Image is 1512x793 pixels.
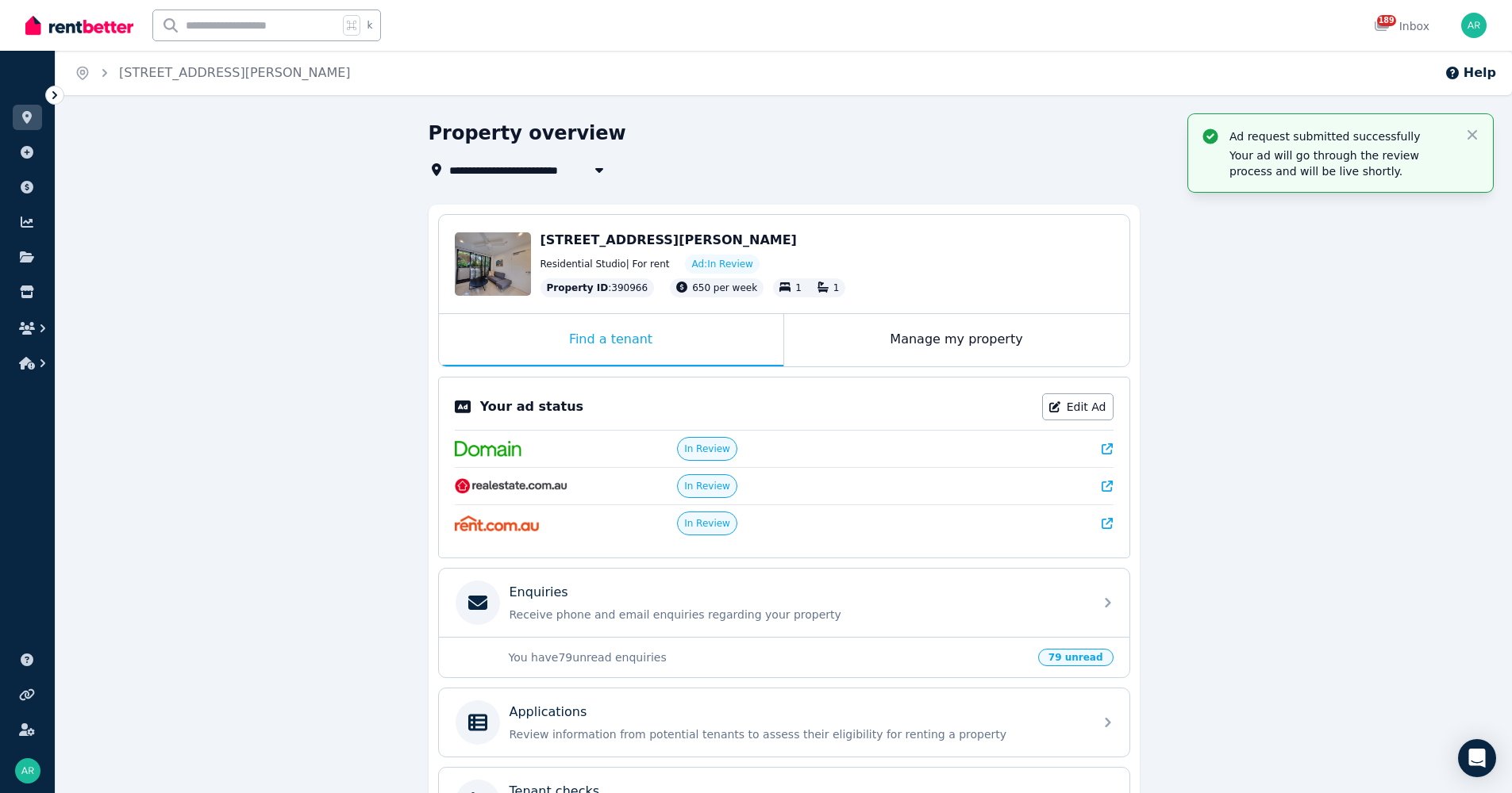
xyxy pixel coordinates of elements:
[429,121,626,146] h1: Property overview
[1458,739,1496,777] div: Open Intercom Messenger
[480,397,583,416] p: Your ad status
[692,282,757,293] span: 650 per week
[25,13,133,37] img: RentBetter
[833,282,840,293] span: 1
[784,314,1129,366] div: Manage my property
[15,758,40,783] img: Alejandra Reyes
[119,65,351,80] a: [STREET_ADDRESS][PERSON_NAME]
[455,441,521,457] img: Domain.com.au
[56,51,370,95] nav: Breadcrumb
[439,314,783,366] div: Find a tenant
[684,517,730,530] span: In Review
[795,282,802,293] span: 1
[541,232,797,247] span: [STREET_ADDRESS][PERSON_NAME]
[1377,15,1396,26] span: 189
[509,649,1029,665] p: You have 79 unread enquiries
[1038,649,1114,666] span: 79 unread
[1445,63,1496,82] button: Help
[1374,18,1429,34] div: Inbox
[510,703,587,722] p: Applications
[510,726,1084,742] p: Review information from potential tenants to assess their eligibility for renting a property
[455,478,568,494] img: RealEstate.com.au
[691,258,752,270] span: Ad: In Review
[439,688,1129,757] a: ApplicationsReview information from potential tenants to assess their eligibility for renting a p...
[541,258,670,270] span: Residential Studio | For rent
[367,19,372,32] span: k
[1229,147,1452,179] p: Your ad will go through the review process and will be live shortly.
[684,480,730,492] span: In Review
[1042,393,1114,420] a: Edit Ad
[1229,128,1452,144] p: Ad request submitted successfully
[547,282,609,294] span: Property ID
[1461,13,1487,38] img: Alejandra Reyes
[510,607,1084,623] p: Receive phone and email enquiries regarding your property
[439,569,1129,637] a: EnquiriesReceive phone and email enquiries regarding your property
[510,583,568,602] p: Enquiries
[684,442,730,455] span: In Review
[455,515,540,531] img: Rent.com.au
[541,278,655,297] div: : 390966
